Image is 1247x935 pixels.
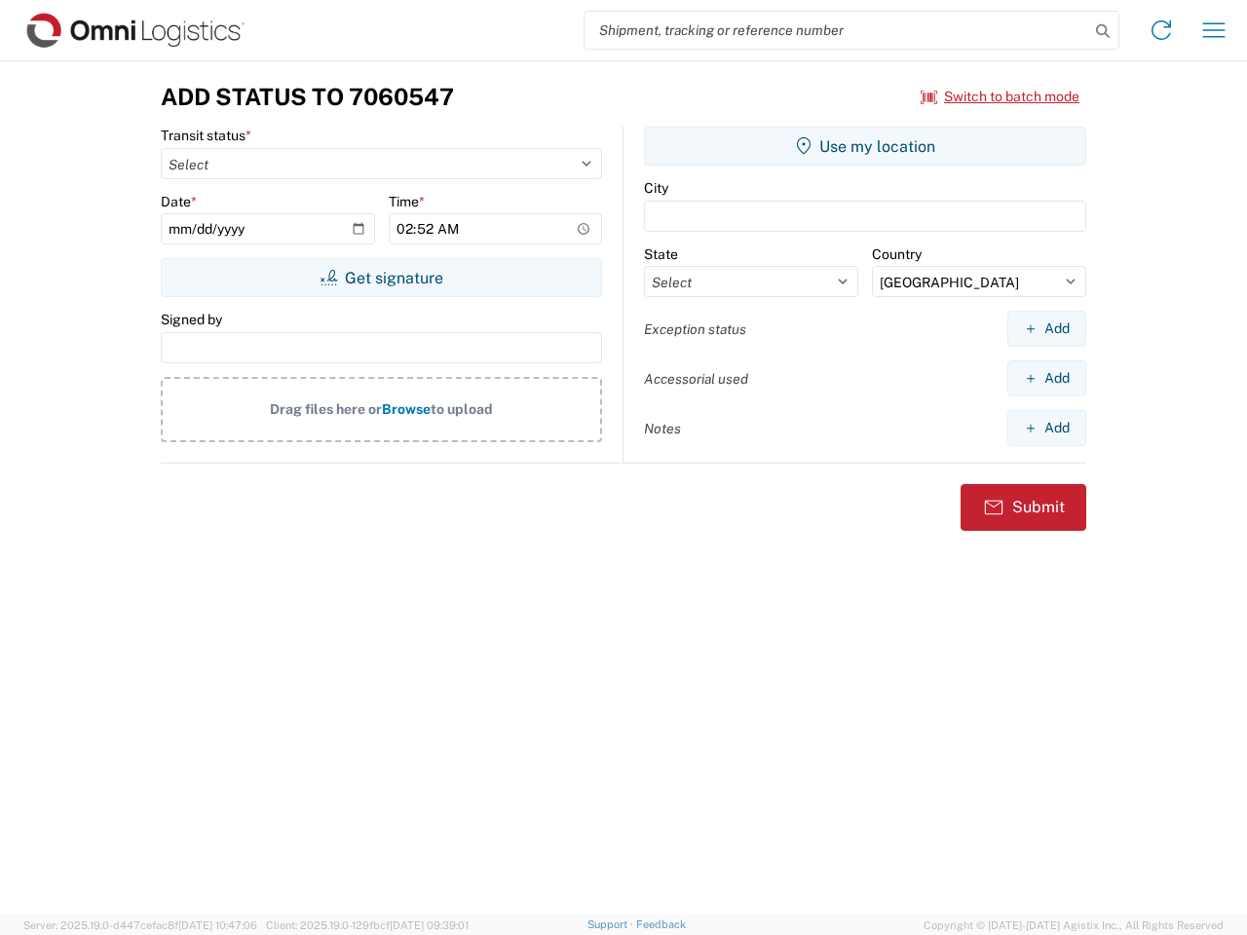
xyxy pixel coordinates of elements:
label: Signed by [161,311,222,328]
label: Country [872,245,922,263]
label: State [644,245,678,263]
a: Feedback [636,918,686,930]
button: Use my location [644,127,1086,166]
span: [DATE] 10:47:06 [178,919,257,931]
button: Submit [961,484,1086,531]
label: Time [389,193,425,210]
input: Shipment, tracking or reference number [585,12,1089,49]
span: Client: 2025.19.0-129fbcf [266,919,469,931]
a: Support [587,918,636,930]
label: Accessorial used [644,370,748,388]
label: Notes [644,420,681,437]
button: Add [1007,410,1086,446]
span: Drag files here or [270,401,382,417]
label: Transit status [161,127,251,144]
label: Exception status [644,320,746,338]
span: [DATE] 09:39:01 [390,919,469,931]
label: City [644,179,668,197]
span: Browse [382,401,431,417]
button: Get signature [161,258,602,297]
span: Copyright © [DATE]-[DATE] Agistix Inc., All Rights Reserved [924,916,1224,934]
span: to upload [431,401,493,417]
button: Switch to batch mode [921,81,1079,113]
h3: Add Status to 7060547 [161,83,454,111]
button: Add [1007,360,1086,396]
span: Server: 2025.19.0-d447cefac8f [23,919,257,931]
label: Date [161,193,197,210]
button: Add [1007,311,1086,347]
